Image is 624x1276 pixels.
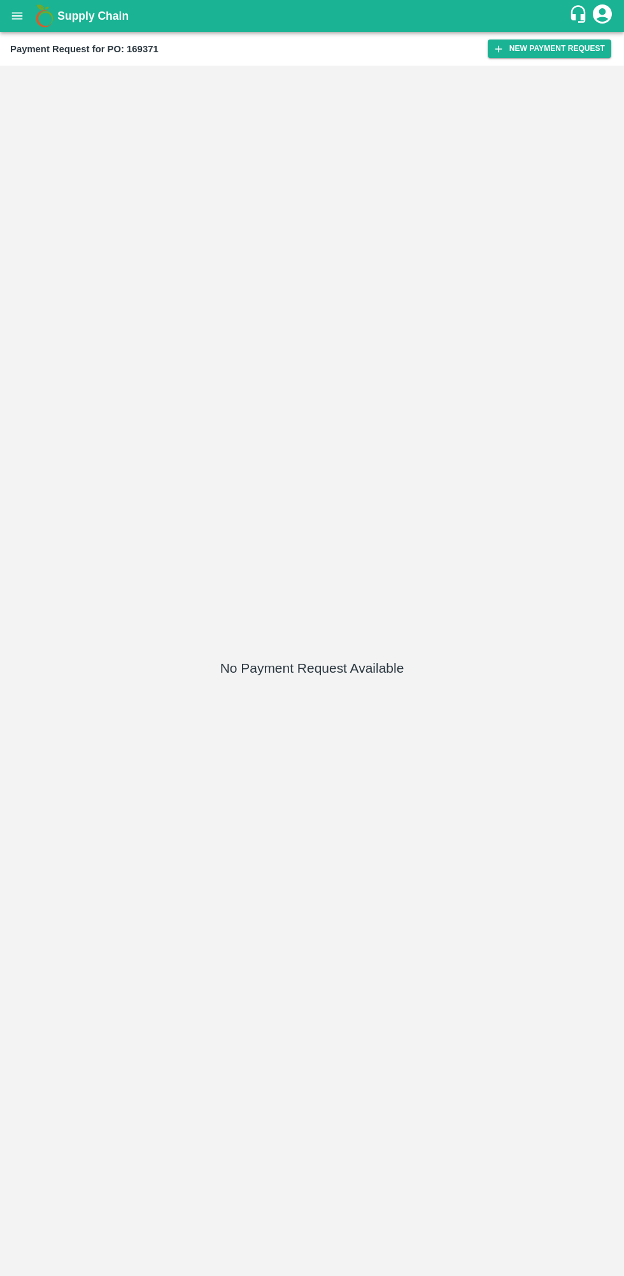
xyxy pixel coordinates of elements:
[3,1,32,31] button: open drawer
[220,659,404,677] h5: No Payment Request Available
[32,3,57,29] img: logo
[569,4,591,27] div: customer-support
[57,7,569,25] a: Supply Chain
[488,39,611,58] button: New Payment Request
[591,3,614,29] div: account of current user
[57,10,129,22] b: Supply Chain
[10,44,159,54] b: Payment Request for PO: 169371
